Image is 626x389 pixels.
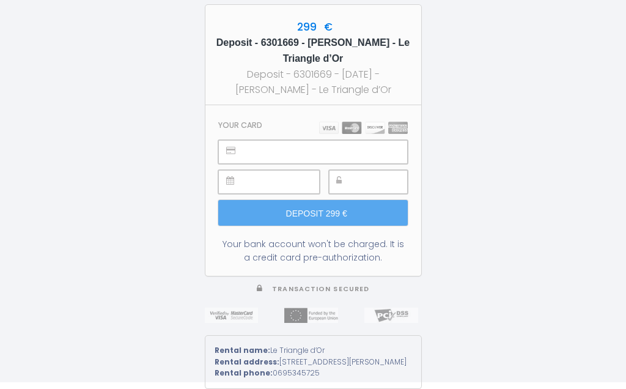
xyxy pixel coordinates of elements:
[218,237,407,264] div: Your bank account won't be charged. It is a credit card pre-authorization.
[294,20,333,34] span: 299 €
[319,122,408,134] img: carts.png
[215,368,273,378] strong: Rental phone:
[216,35,410,67] h5: Deposit - 6301669 - [PERSON_NAME] - Le Triangle d’Or
[356,171,407,193] iframe: Cadre sécurisé pour la saisie du code de sécurité CVC
[272,284,369,294] span: Transaction secured
[218,200,407,226] input: Deposit 299 €
[215,357,412,368] div: [STREET_ADDRESS][PERSON_NAME]
[215,345,412,357] div: Le Triangle d’Or
[215,357,279,367] strong: Rental address:
[216,67,410,97] div: Deposit - 6301669 - [DATE] - [PERSON_NAME] - Le Triangle d’Or
[246,141,407,163] iframe: Cadre sécurisé pour la saisie du numéro de carte
[215,368,412,379] div: 0695345725
[246,171,319,193] iframe: Cadre sécurisé pour la saisie de la date d'expiration
[215,345,270,355] strong: Rental name:
[218,120,262,130] h3: Your card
